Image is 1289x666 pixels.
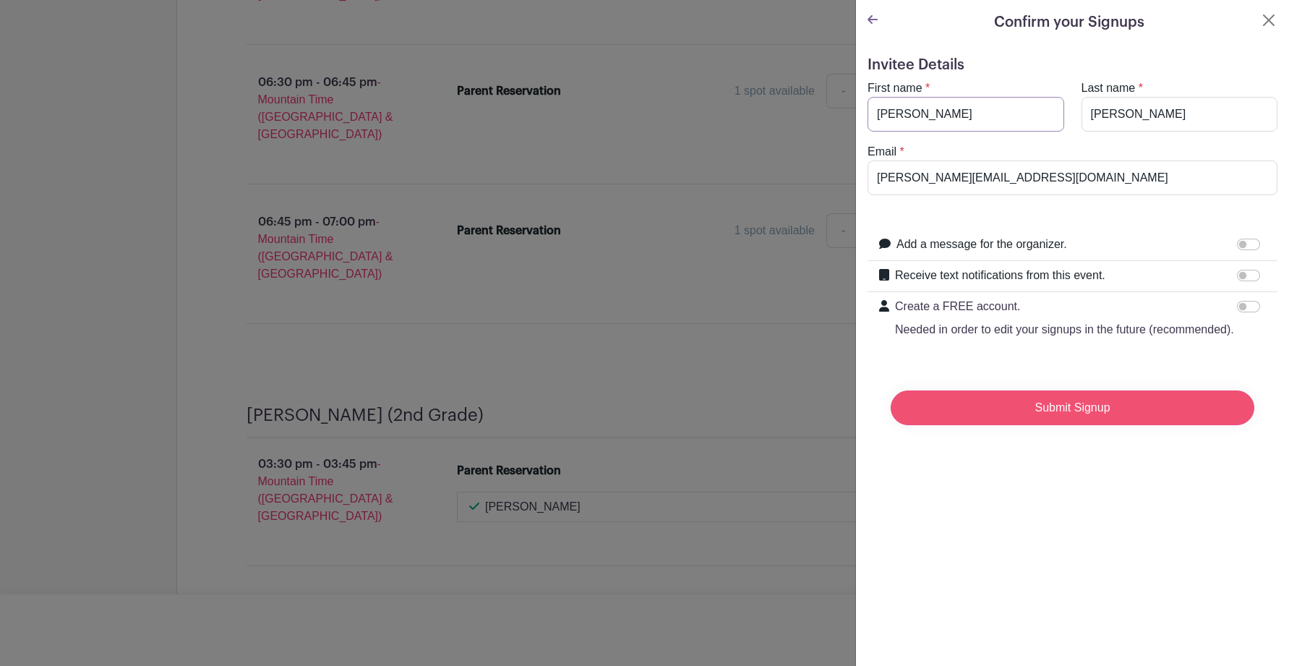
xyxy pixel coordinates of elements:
[868,80,922,97] label: First name
[896,236,1067,253] label: Add a message for the organizer.
[1082,80,1136,97] label: Last name
[895,298,1234,315] p: Create a FREE account.
[868,143,896,161] label: Email
[895,267,1105,284] label: Receive text notifications from this event.
[868,56,1277,74] h5: Invitee Details
[895,321,1234,338] p: Needed in order to edit your signups in the future (recommended).
[891,390,1254,425] input: Submit Signup
[994,12,1144,33] h5: Confirm your Signups
[1260,12,1277,29] button: Close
